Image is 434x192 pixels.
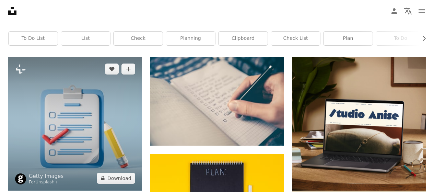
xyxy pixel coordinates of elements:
button: scroll list to the right [418,32,426,45]
a: check [114,32,163,45]
a: list [61,32,110,45]
img: file-1705123271268-c3eaf6a79b21image [292,57,426,191]
img: person writing bucket list on book [150,57,284,146]
button: Language [401,4,415,18]
img: Checklist and notes written on paper, a red tick and cartoon pencil on light blue background. Con... [8,57,142,191]
a: to do list [9,32,58,45]
div: For [29,180,63,185]
a: planning [166,32,215,45]
a: person writing bucket list on book [150,98,284,104]
button: Add to Collection [121,64,135,75]
a: Checklist and notes written on paper, a red tick and cartoon pencil on light blue background. Con... [8,120,142,126]
a: Home — Unsplash [8,7,16,15]
button: Like [105,64,119,75]
a: Getty Images [29,173,63,180]
button: Download [97,173,135,184]
a: Unsplash+ [35,180,58,184]
button: Menu [415,4,429,18]
a: Log in / Sign up [387,4,401,18]
a: to do [376,32,425,45]
a: check list [271,32,320,45]
a: plan [324,32,373,45]
a: clipboard [219,32,268,45]
img: Go to Getty Images's profile [15,173,26,184]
